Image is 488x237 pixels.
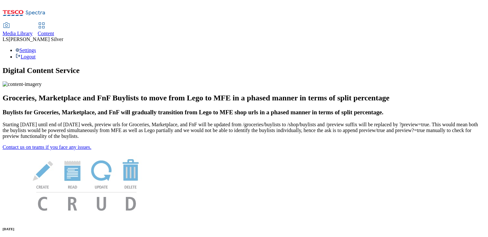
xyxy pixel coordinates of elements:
[3,227,485,231] h6: [DATE]
[3,122,485,139] p: Starting [DATE] until end of [DATE] week, preview urls for Groceries, Marketplace, and FnF will b...
[38,23,54,36] a: Content
[15,54,36,59] a: Logout
[3,36,9,42] span: LS
[3,66,485,75] h1: Digital Content Service
[38,31,54,36] span: Content
[3,150,170,218] img: News Image
[3,94,485,102] h2: Groceries, Marketplace and FnF Buylists to move from Lego to MFE in a phased manner in terms of s...
[15,47,36,53] a: Settings
[3,81,42,87] img: content-imagery
[3,31,33,36] span: Media Library
[3,109,485,116] h3: Buylists for Groceries, Marketplace, and FnF will gradually transition from Lego to MFE shop urls...
[3,144,91,150] a: Contact us on teams if you face any issues.
[3,23,33,36] a: Media Library
[9,36,63,42] span: [PERSON_NAME] Silver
